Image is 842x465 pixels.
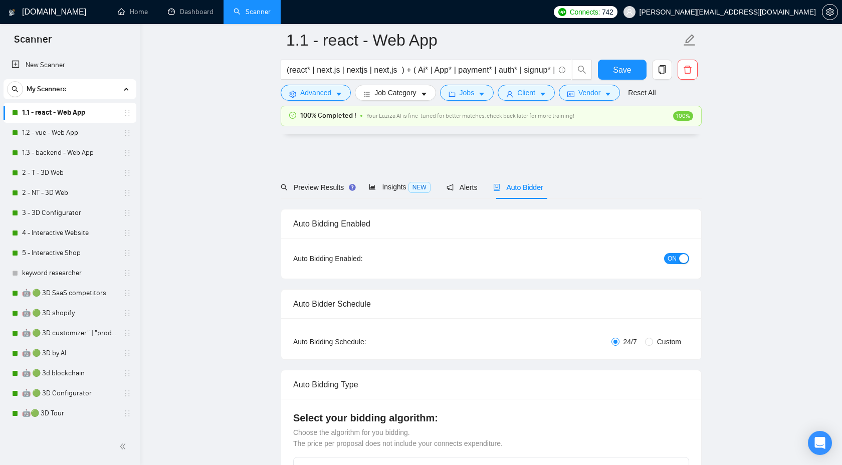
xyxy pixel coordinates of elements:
span: notification [447,184,454,191]
a: 🤖 🟢 3D by AI [22,343,117,363]
input: Scanner name... [286,28,681,53]
button: setting [822,4,838,20]
div: Auto Bidding Enabled [293,209,689,238]
a: homeHome [118,8,148,16]
span: caret-down [420,90,428,98]
span: Choose the algorithm for you bidding. The price per proposal does not include your connects expen... [293,428,503,447]
a: 1.3 - backend - Web App [22,143,117,163]
span: Job Category [374,87,416,98]
span: holder [123,329,131,337]
a: 1.2 - vue - Web App [22,123,117,143]
span: holder [123,289,131,297]
li: New Scanner [4,55,136,75]
div: Auto Bidder Schedule [293,290,689,318]
a: setting [822,8,838,16]
span: 24/7 [619,336,641,347]
div: Auto Bidding Schedule: [293,336,425,347]
span: caret-down [604,90,611,98]
span: holder [123,129,131,137]
a: New Scanner [12,55,128,75]
span: Client [517,87,535,98]
span: Vendor [578,87,600,98]
div: Open Intercom Messenger [808,431,832,455]
button: search [7,81,23,97]
span: bars [363,90,370,98]
input: Search Freelance Jobs... [287,64,554,76]
span: Preview Results [281,183,353,191]
span: caret-down [335,90,342,98]
span: ON [668,253,677,264]
span: Connects: [570,7,600,18]
button: Save [598,60,647,80]
span: idcard [567,90,574,98]
span: info-circle [559,67,565,73]
a: 🤖 🟢 3D shopify [22,303,117,323]
span: holder [123,349,131,357]
span: Save [613,64,631,76]
span: holder [123,369,131,377]
span: 100% [673,111,693,121]
span: holder [123,109,131,117]
button: idcardVendorcaret-down [559,85,620,101]
a: 2 - T - 3D Web [22,163,117,183]
h4: Select your bidding algorithm: [293,411,689,425]
button: settingAdvancedcaret-down [281,85,351,101]
span: Auto Bidder [493,183,543,191]
span: search [8,86,23,93]
span: delete [678,65,697,74]
span: Alerts [447,183,478,191]
span: holder [123,169,131,177]
span: area-chart [369,183,376,190]
span: edit [683,34,696,47]
span: holder [123,209,131,217]
span: folder [449,90,456,98]
span: holder [123,189,131,197]
span: Scanner [6,32,60,53]
img: upwork-logo.png [558,8,566,16]
a: Reset All [628,87,656,98]
span: NEW [408,182,431,193]
span: Custom [653,336,685,347]
a: 🤖🟢 3D interactive website [22,423,117,443]
span: Insights [369,183,430,191]
div: Tooltip anchor [348,183,357,192]
span: setting [289,90,296,98]
span: holder [123,149,131,157]
a: 4 - Interactive Website [22,223,117,243]
span: setting [822,8,837,16]
a: 🤖 🟢 3D customizer" | "product customizer" [22,323,117,343]
span: user [506,90,513,98]
a: dashboardDashboard [168,8,214,16]
span: Advanced [300,87,331,98]
span: caret-down [539,90,546,98]
div: Auto Bidding Enabled: [293,253,425,264]
span: copy [653,65,672,74]
a: 1.1 - react - Web App [22,103,117,123]
span: search [281,184,288,191]
span: holder [123,309,131,317]
a: searchScanner [234,8,271,16]
a: keyword researcher [22,263,117,283]
span: search [572,65,591,74]
span: check-circle [289,112,296,119]
span: holder [123,269,131,277]
span: My Scanners [27,79,66,99]
span: caret-down [478,90,485,98]
img: logo [9,5,16,21]
span: 742 [602,7,613,18]
span: 100% Completed ! [300,110,356,121]
button: folderJobscaret-down [440,85,494,101]
button: barsJob Categorycaret-down [355,85,436,101]
span: Jobs [460,87,475,98]
a: 3 - 3D Configurator [22,203,117,223]
a: 🤖 🟢 3D SaaS competitors [22,283,117,303]
span: user [626,9,633,16]
a: 5 - Interactive Shop [22,243,117,263]
a: 2 - NT - 3D Web [22,183,117,203]
a: 🤖🟢 3D Tour [22,403,117,423]
span: holder [123,249,131,257]
button: delete [678,60,698,80]
a: 🤖 🟢 3d blockchain [22,363,117,383]
span: holder [123,389,131,397]
span: holder [123,229,131,237]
